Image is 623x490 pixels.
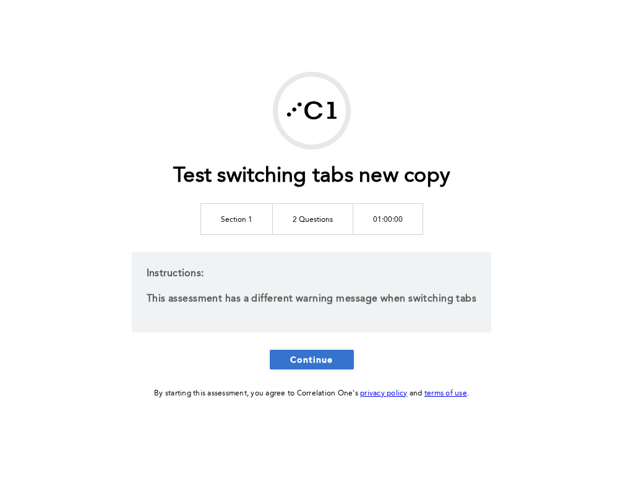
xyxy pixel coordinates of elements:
[360,390,408,397] a: privacy policy
[154,387,469,400] div: By starting this assessment, you agree to Correlation One's and .
[270,350,354,370] button: Continue
[424,390,467,397] a: terms of use
[173,164,450,189] h1: Test switching tabs new copy
[272,203,353,234] td: 2 Questions
[353,203,423,234] td: 01:00:00
[200,203,272,234] td: Section 1
[290,353,333,365] span: Continue
[147,290,476,308] p: This assessment has a different warning message when switching tabs
[278,77,346,145] img: Correlation One
[132,252,491,332] div: Instructions:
